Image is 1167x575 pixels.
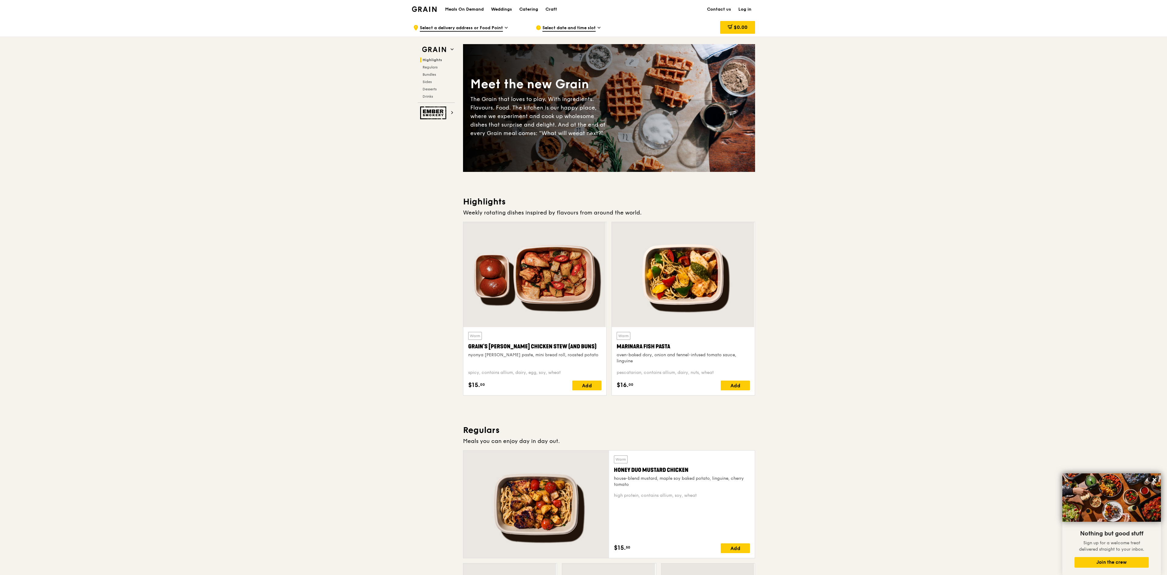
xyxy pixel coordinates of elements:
[423,94,433,99] span: Drinks
[468,342,601,351] div: Grain's [PERSON_NAME] Chicken Stew (and buns)
[463,437,755,445] div: Meals you can enjoy day in day out.
[468,370,601,376] div: spicy, contains allium, dairy, egg, soy, wheat
[614,455,628,463] div: Warm
[516,0,542,19] a: Catering
[617,381,629,390] span: $16.
[491,0,512,19] div: Weddings
[423,87,437,91] span: Desserts
[614,543,626,552] span: $15.
[1080,530,1143,537] span: Nothing but good stuff
[420,44,448,55] img: Grain web logo
[703,0,735,19] a: Contact us
[542,0,561,19] a: Craft
[626,545,630,550] span: 50
[542,25,596,32] span: Select date and time slot
[1079,540,1144,552] span: Sign up for a welcome treat delivered straight to your inbox.
[721,543,750,553] div: Add
[420,25,503,32] span: Select a delivery address or Food Point
[735,0,755,19] a: Log in
[1075,557,1149,568] button: Join the crew
[614,466,750,474] div: Honey Duo Mustard Chicken
[423,65,437,69] span: Regulars
[468,332,482,340] div: Warm
[576,130,603,137] span: eat next?”
[470,95,609,138] div: The Grain that loves to play. With ingredients. Flavours. Food. The kitchen is our happy place, w...
[463,425,755,436] h3: Regulars
[420,106,448,119] img: Ember Smokery web logo
[423,72,436,77] span: Bundles
[545,0,557,19] div: Craft
[445,6,484,12] h1: Meals On Demand
[423,58,442,62] span: Highlights
[629,382,633,387] span: 00
[463,208,755,217] div: Weekly rotating dishes inspired by flavours from around the world.
[412,6,437,12] img: Grain
[614,476,750,488] div: house-blend mustard, maple soy baked potato, linguine, cherry tomato
[617,332,630,340] div: Warm
[463,196,755,207] h3: Highlights
[423,80,432,84] span: Sides
[470,76,609,92] div: Meet the new Grain
[480,382,485,387] span: 00
[617,370,750,376] div: pescatarian, contains allium, dairy, nuts, wheat
[468,352,601,358] div: nyonya [PERSON_NAME] paste, mini bread roll, roasted potato
[614,493,750,499] div: high protein, contains allium, soy, wheat
[468,381,480,390] span: $15.
[572,381,601,390] div: Add
[487,0,516,19] a: Weddings
[617,342,750,351] div: Marinara Fish Pasta
[1062,473,1161,522] img: DSC07876-Edit02-Large.jpeg
[734,24,747,30] span: $0.00
[1150,475,1159,485] button: Close
[519,0,538,19] div: Catering
[617,352,750,364] div: oven-baked dory, onion and fennel-infused tomato sauce, linguine
[721,381,750,390] div: Add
